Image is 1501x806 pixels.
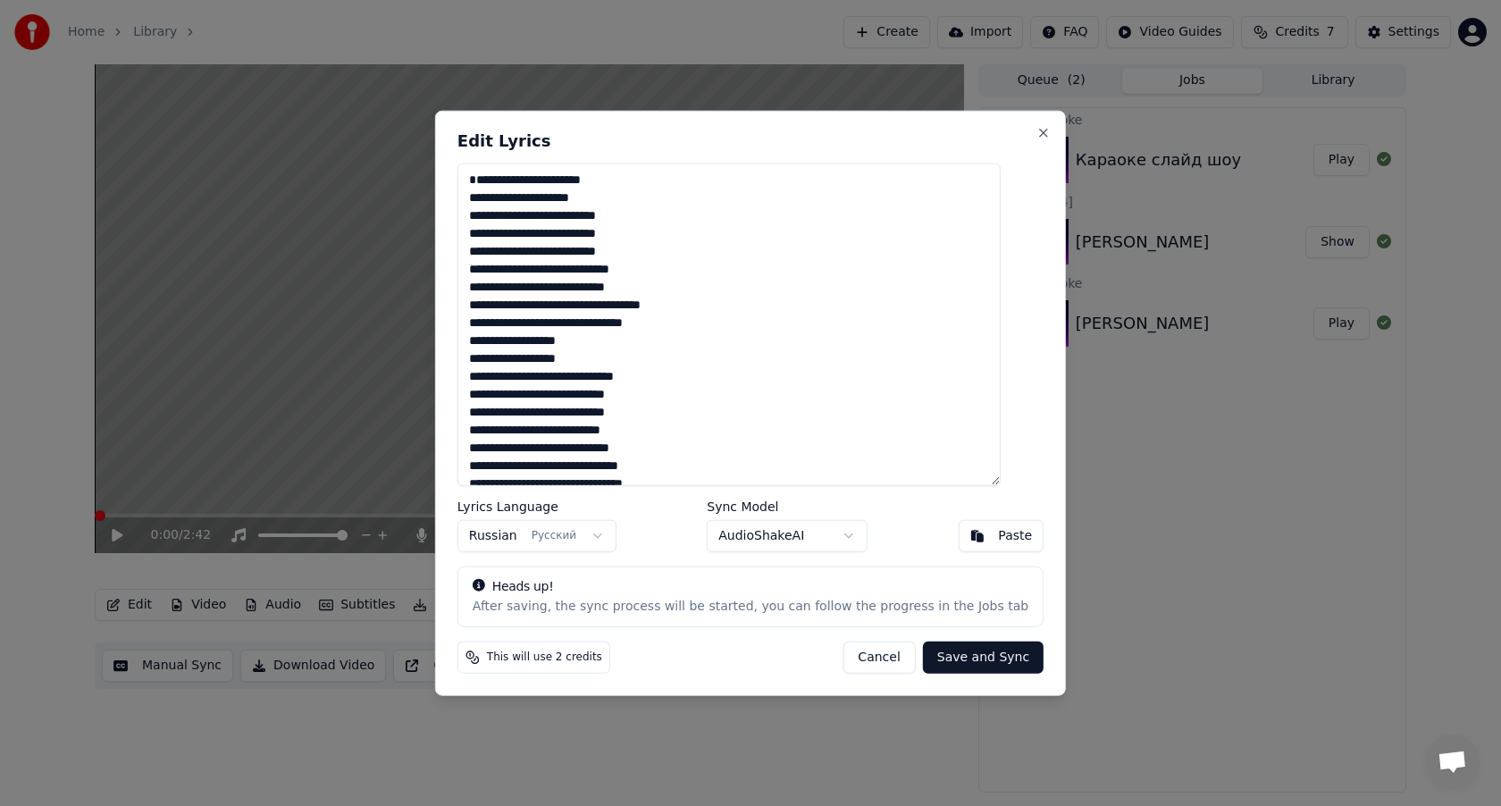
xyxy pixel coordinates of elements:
h2: Edit Lyrics [457,133,1044,149]
div: Heads up! [473,577,1028,595]
label: Sync Model [707,500,868,512]
button: Cancel [843,641,915,673]
button: Save and Sync [923,641,1044,673]
div: Paste [998,526,1032,544]
label: Lyrics Language [457,500,616,512]
div: After saving, the sync process will be started, you can follow the progress in the Jobs tab [473,597,1028,615]
span: This will use 2 credits [487,650,602,664]
button: Paste [958,519,1044,551]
